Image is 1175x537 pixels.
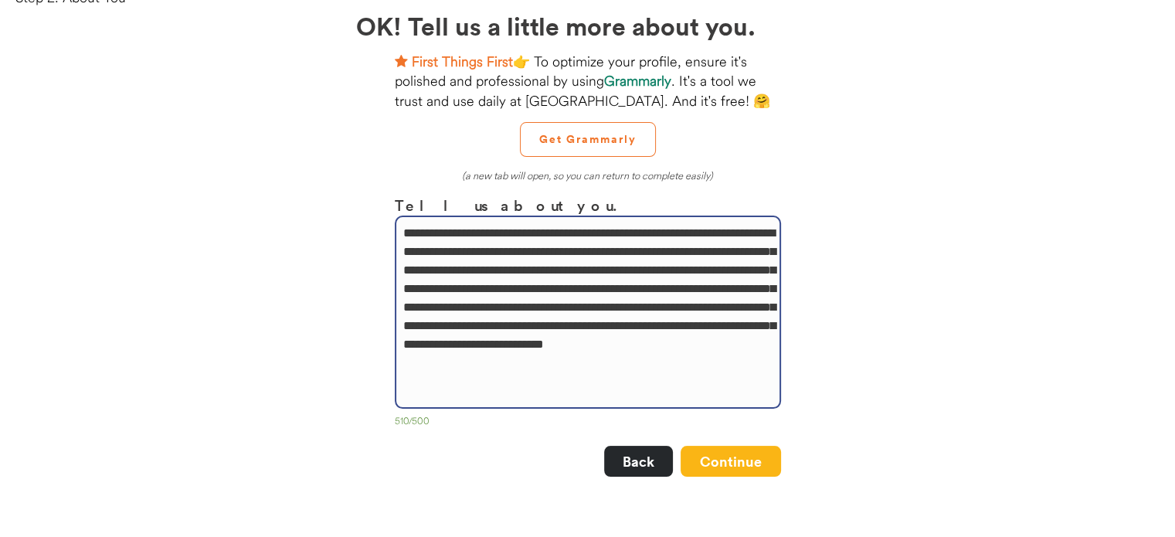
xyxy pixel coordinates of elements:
div: 510/500 [395,415,781,430]
h2: OK! Tell us a little more about you. [356,7,820,44]
strong: First Things First [412,53,513,70]
h3: Tell us about you. [395,194,781,216]
em: (a new tab will open, so you can return to complete easily) [462,169,713,182]
div: 👉 To optimize your profile, ensure it's polished and professional by using . It's a tool we trust... [395,52,781,110]
button: Get Grammarly [520,122,656,157]
button: Back [604,446,673,477]
button: Continue [681,446,781,477]
strong: Grammarly [604,72,671,90]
